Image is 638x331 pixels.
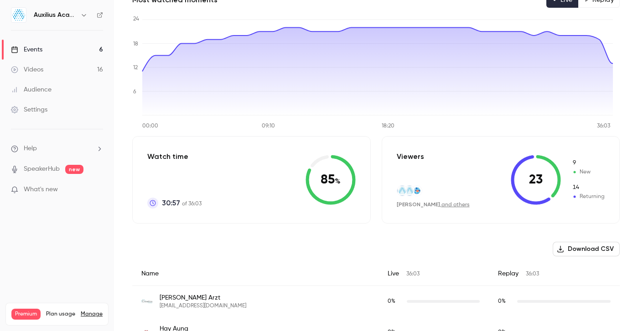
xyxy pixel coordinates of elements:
a: SpeakerHub [24,164,60,174]
img: Auxilius Academy Recordings & Training Videos [11,8,26,22]
span: new [65,165,83,174]
li: help-dropdown-opener [11,144,103,153]
span: Premium [11,309,41,320]
div: Videos [11,65,43,74]
span: Help [24,144,37,153]
a: Manage [81,311,103,318]
div: Settings [11,105,47,114]
span: New [572,168,605,176]
p: Watch time [147,151,202,162]
div: Live [379,262,489,286]
div: Name [132,262,379,286]
div: Replay [489,262,620,286]
span: 36:03 [526,271,539,277]
div: Audience [11,85,52,94]
span: New [572,159,605,167]
tspan: 24 [133,16,139,22]
span: [PERSON_NAME] Arzt [160,293,246,302]
a: and others [441,202,470,208]
div: carzt@crinetics.com [132,286,620,317]
span: 30:57 [162,198,180,209]
img: regenxbio.com [412,186,422,196]
tspan: 00:00 [142,123,158,129]
img: crinetics.com [141,296,152,307]
tspan: 18 [133,41,138,47]
span: 36:03 [406,271,420,277]
h6: Auxilius Academy Recordings & Training Videos [34,10,77,20]
span: Returning [572,193,605,201]
tspan: 36:03 [597,123,610,129]
p: of 36:03 [162,198,202,209]
div: , [397,201,470,209]
span: Live watch time [388,297,402,306]
img: auxili.us [397,186,407,196]
span: [PERSON_NAME] [397,201,440,208]
div: Events [11,45,42,54]
span: Plan usage [46,311,75,318]
p: Viewers [397,151,424,162]
tspan: 09:10 [262,123,275,129]
tspan: 12 [133,65,138,71]
button: Download CSV [553,242,620,256]
tspan: 18:20 [382,123,394,129]
tspan: 6 [133,89,136,95]
span: Returning [572,183,605,192]
span: Replay watch time [498,297,513,306]
span: What's new [24,185,58,194]
span: 0 % [498,299,506,304]
img: auxili.us [405,186,415,196]
span: 0 % [388,299,395,304]
span: [EMAIL_ADDRESS][DOMAIN_NAME] [160,302,246,310]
